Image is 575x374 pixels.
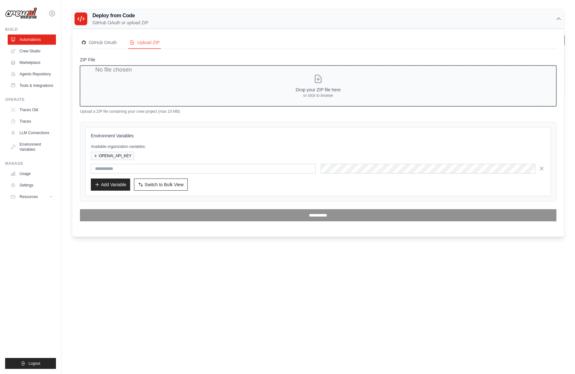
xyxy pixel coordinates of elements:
[8,46,56,56] a: Crew Studio
[80,57,556,63] label: ZIP File
[91,152,134,160] button: OPENAI_API_KEY
[92,19,148,26] p: GitHub OAuth or upload ZIP
[8,80,56,91] a: Tools & Integrations
[8,34,56,45] a: Automations
[145,181,184,188] span: Switch to Bulk View
[72,43,214,50] p: Manage and monitor your active crew automations from this dashboard.
[80,109,556,114] p: Upload a ZIP file containing your crew project (max 10 MB)
[8,128,56,138] a: LLM Connections
[8,116,56,126] a: Traces
[8,69,56,79] a: Agents Repository
[91,144,546,149] p: Available organization variables:
[72,34,214,43] h2: Automations Live
[81,39,117,46] div: GitHub OAuth
[91,179,130,191] button: Add Variable
[5,7,37,19] img: Logo
[80,37,118,49] button: GitHubGitHub OAuth
[20,194,38,199] span: Resources
[8,105,56,115] a: Traces Old
[81,40,86,45] img: GitHub
[91,133,546,139] h3: Environment Variables
[5,161,56,166] div: Manage
[543,343,575,374] iframe: Chat Widget
[8,180,56,190] a: Settings
[92,12,148,19] h3: Deploy from Code
[5,97,56,102] div: Operate
[28,361,40,366] span: Logout
[8,57,56,68] a: Marketplace
[134,179,188,191] button: Switch to Bulk View
[8,192,56,202] button: Resources
[5,27,56,32] div: Build
[72,57,152,70] th: Crew
[5,358,56,369] button: Logout
[8,139,56,155] a: Environment Variables
[130,39,160,46] div: Upload ZIP
[128,37,161,49] button: Upload ZIP
[8,169,56,179] a: Usage
[80,37,556,49] nav: Deployment Source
